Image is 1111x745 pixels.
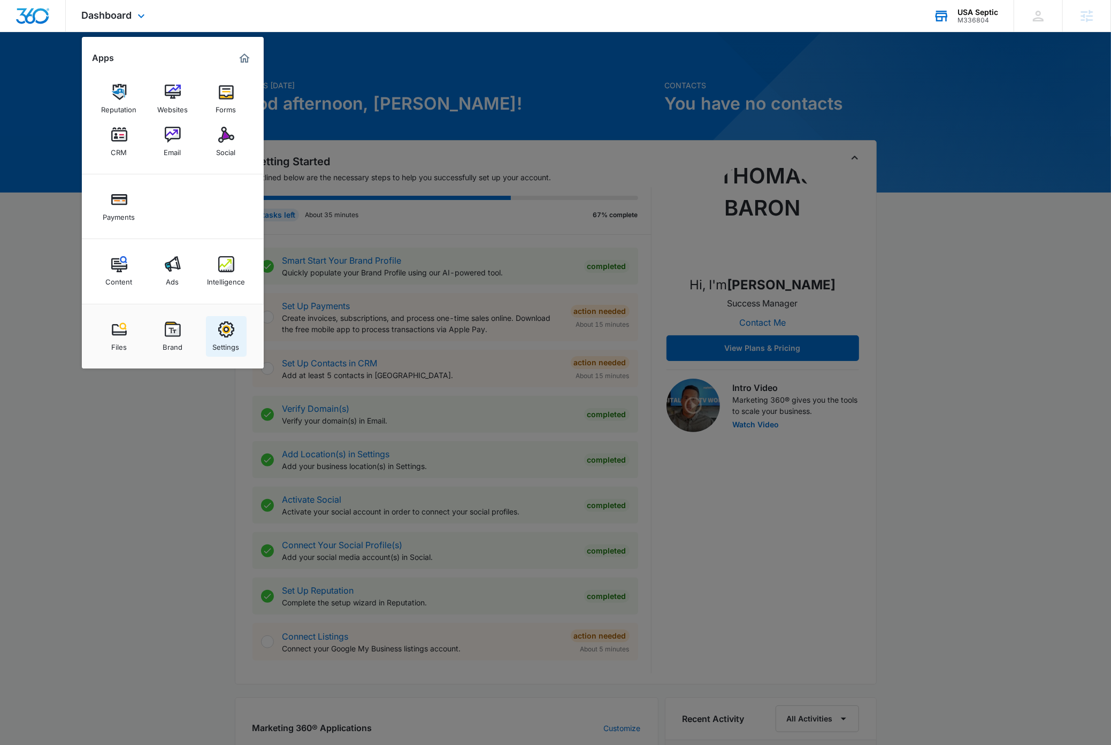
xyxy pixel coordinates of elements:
h2: Apps [93,53,114,63]
div: Email [164,143,181,157]
div: Brand [163,337,182,351]
div: Intelligence [207,272,245,286]
div: Forms [216,100,236,114]
a: Websites [152,79,193,119]
a: Intelligence [206,251,247,291]
a: Forms [206,79,247,119]
a: CRM [99,121,140,162]
div: Settings [213,337,240,351]
a: Reputation [99,79,140,119]
a: Settings [206,316,247,357]
a: Files [99,316,140,357]
div: Content [106,272,133,286]
a: Marketing 360® Dashboard [236,50,253,67]
a: Payments [99,186,140,227]
a: Email [152,121,193,162]
div: Ads [166,272,179,286]
a: Ads [152,251,193,291]
span: Dashboard [82,10,132,21]
div: Payments [103,208,135,221]
div: account id [957,17,998,24]
div: Social [217,143,236,157]
div: Reputation [102,100,137,114]
div: Files [111,337,127,351]
a: Social [206,121,247,162]
a: Content [99,251,140,291]
div: CRM [111,143,127,157]
a: Brand [152,316,193,357]
div: Websites [157,100,188,114]
div: account name [957,8,998,17]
